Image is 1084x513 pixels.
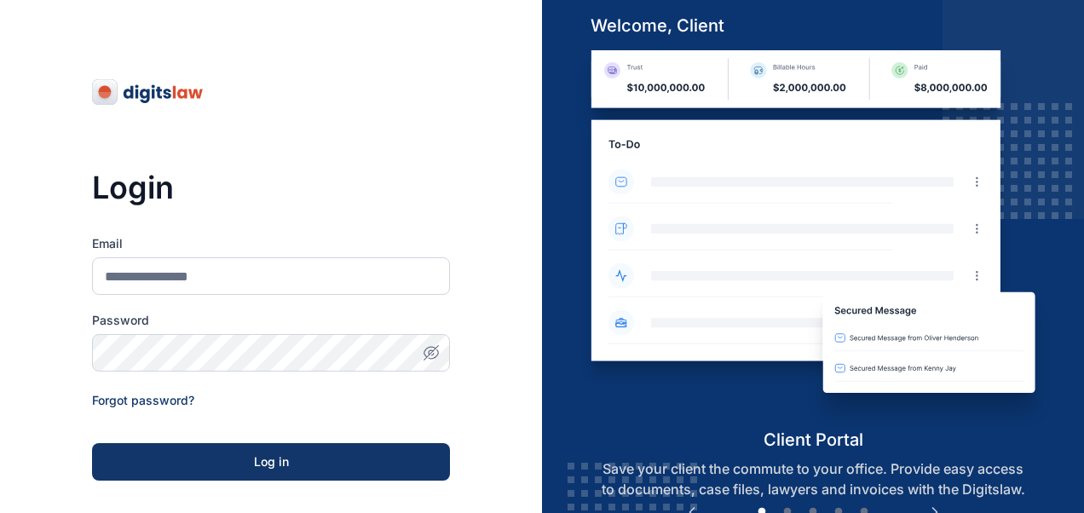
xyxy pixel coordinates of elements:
[119,453,423,470] div: Log in
[92,393,194,407] a: Forgot password?
[92,78,205,106] img: digitslaw-logo
[92,312,450,329] label: Password
[92,443,450,481] button: Log in
[577,458,1050,499] p: Save your client the commute to your office. Provide easy access to documents, case files, lawyer...
[577,14,1050,37] h5: welcome, client
[577,428,1050,452] h5: client portal
[577,50,1050,428] img: client-portal
[92,235,450,252] label: Email
[92,170,450,205] h3: Login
